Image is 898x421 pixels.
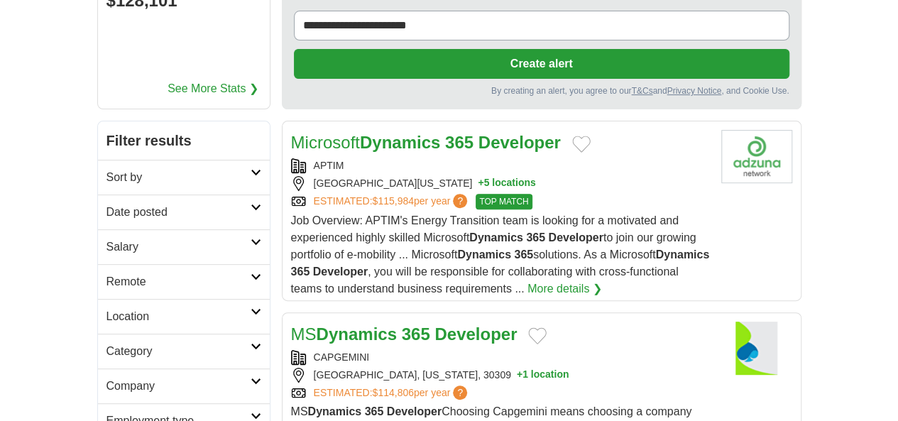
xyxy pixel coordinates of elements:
[294,84,789,97] div: By creating an alert, you agree to our and , and Cookie Use.
[365,405,384,417] strong: 365
[721,322,792,375] img: Capgemini logo
[313,266,368,278] strong: Developer
[402,324,430,344] strong: 365
[453,386,467,400] span: ?
[308,405,362,417] strong: Dynamics
[476,194,532,209] span: TOP MATCH
[434,324,517,344] strong: Developer
[98,368,270,403] a: Company
[517,368,569,383] button: +1 location
[527,280,602,297] a: More details ❯
[314,351,370,363] a: CAPGEMINI
[360,133,440,152] strong: Dynamics
[457,248,511,261] strong: Dynamics
[106,308,251,325] h2: Location
[528,327,547,344] button: Add to favorite jobs
[291,266,310,278] strong: 365
[372,387,413,398] span: $114,806
[387,405,442,417] strong: Developer
[517,368,522,383] span: +
[314,194,471,209] a: ESTIMATED:$115,984per year?
[106,169,251,186] h2: Sort by
[631,86,652,96] a: T&Cs
[548,231,603,244] strong: Developer
[372,195,413,207] span: $115,984
[291,176,710,191] div: [GEOGRAPHIC_DATA][US_STATE]
[291,158,710,173] div: APTIM
[469,231,523,244] strong: Dynamics
[291,133,561,152] a: MicrosoftDynamics 365 Developer
[98,195,270,229] a: Date posted
[667,86,721,96] a: Privacy Notice
[168,80,258,97] a: See More Stats ❯
[453,194,467,208] span: ?
[106,239,251,256] h2: Salary
[106,273,251,290] h2: Remote
[656,248,710,261] strong: Dynamics
[478,133,561,152] strong: Developer
[478,176,483,191] span: +
[317,324,397,344] strong: Dynamics
[98,299,270,334] a: Location
[98,121,270,160] h2: Filter results
[98,334,270,368] a: Category
[98,229,270,264] a: Salary
[314,386,471,400] a: ESTIMATED:$114,806per year?
[526,231,545,244] strong: 365
[572,136,591,153] button: Add to favorite jobs
[98,160,270,195] a: Sort by
[478,176,535,191] button: +5 locations
[291,214,710,295] span: Job Overview: APTIM's Energy Transition team is looking for a motivated and experienced highly sk...
[106,378,251,395] h2: Company
[291,324,518,344] a: MSDynamics 365 Developer
[721,130,792,183] img: Company logo
[514,248,533,261] strong: 365
[98,264,270,299] a: Remote
[294,49,789,79] button: Create alert
[291,368,710,383] div: [GEOGRAPHIC_DATA], [US_STATE], 30309
[445,133,473,152] strong: 365
[106,343,251,360] h2: Category
[106,204,251,221] h2: Date posted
